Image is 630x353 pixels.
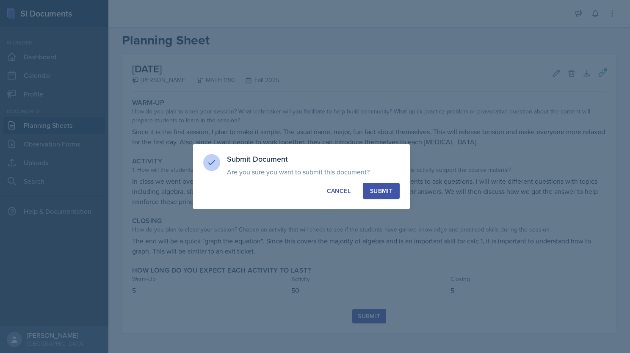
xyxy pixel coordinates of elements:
div: Cancel [327,187,351,195]
button: Submit [363,183,400,199]
h3: Submit Document [227,154,400,164]
button: Cancel [320,183,358,199]
p: Are you sure you want to submit this document? [227,168,400,176]
div: Submit [370,187,392,195]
